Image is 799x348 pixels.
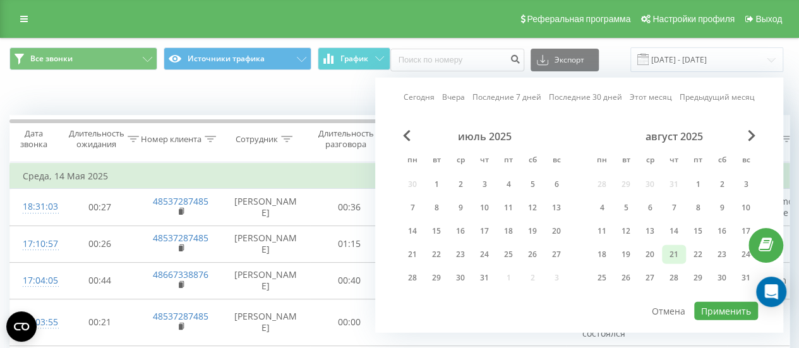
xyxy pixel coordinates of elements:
button: Применить [694,302,758,320]
abbr: среда [451,152,470,171]
div: сб 26 июля 2025 г. [520,245,544,264]
div: Длительность разговора [318,128,374,150]
div: 1 [428,176,445,193]
button: Все звонки [9,47,157,70]
button: Open CMP widget [6,311,37,342]
button: Источники трафика [164,47,311,70]
div: сб 5 июля 2025 г. [520,175,544,194]
div: чт 28 авг. 2025 г. [662,268,686,287]
div: 22 [690,246,706,263]
div: 5 [618,200,634,216]
div: август 2025 [590,130,758,143]
td: [PERSON_NAME] [222,189,310,225]
div: 21 [404,246,421,263]
a: 48667338876 [153,268,208,280]
div: ср 9 июля 2025 г. [448,198,472,217]
span: Previous Month [403,130,411,141]
div: 17:03:55 [23,310,48,335]
td: 00:40 [310,262,389,299]
div: пт 25 июля 2025 г. [496,245,520,264]
div: 15 [690,223,706,239]
div: 10 [738,200,754,216]
div: пт 15 авг. 2025 г. [686,222,710,241]
div: сб 23 авг. 2025 г. [710,245,734,264]
div: вс 20 июля 2025 г. [544,222,568,241]
div: ср 6 авг. 2025 г. [638,198,662,217]
span: График [340,54,368,63]
abbr: понедельник [403,152,422,171]
div: 12 [618,223,634,239]
a: Этот месяц [630,91,672,103]
div: вс 3 авг. 2025 г. [734,175,758,194]
abbr: среда [640,152,659,171]
div: 27 [548,246,565,263]
a: Вчера [442,91,465,103]
div: 26 [618,270,634,286]
span: Все звонки [30,54,73,64]
div: Дата звонка [10,128,57,150]
a: 48537287485 [153,310,208,322]
abbr: воскресенье [547,152,566,171]
div: пн 28 июля 2025 г. [400,268,424,287]
div: 2 [452,176,469,193]
div: ср 20 авг. 2025 г. [638,245,662,264]
div: 31 [738,270,754,286]
div: пт 18 июля 2025 г. [496,222,520,241]
div: вт 15 июля 2025 г. [424,222,448,241]
div: вт 5 авг. 2025 г. [614,198,638,217]
td: 00:21 [61,299,140,345]
a: Сегодня [404,91,435,103]
div: 7 [666,200,682,216]
div: 18:31:03 [23,195,48,219]
div: 21 [666,246,682,263]
div: ср 2 июля 2025 г. [448,175,472,194]
div: 18 [594,246,610,263]
abbr: суббота [712,152,731,171]
div: чт 17 июля 2025 г. [472,222,496,241]
abbr: четверг [475,152,494,171]
div: Длительность ожидания [69,128,124,150]
div: чт 24 июля 2025 г. [472,245,496,264]
div: 1 [690,176,706,193]
div: ср 23 июля 2025 г. [448,245,472,264]
abbr: понедельник [592,152,611,171]
div: 19 [524,223,541,239]
td: 00:27 [61,189,140,225]
div: вт 1 июля 2025 г. [424,175,448,194]
div: вс 17 авг. 2025 г. [734,222,758,241]
div: 28 [666,270,682,286]
div: июль 2025 [400,130,568,143]
div: 16 [714,223,730,239]
div: вт 29 июля 2025 г. [424,268,448,287]
abbr: пятница [688,152,707,171]
abbr: вторник [427,152,446,171]
div: 27 [642,270,658,286]
div: 16 [452,223,469,239]
div: 11 [500,200,517,216]
div: 31 [476,270,493,286]
div: чт 14 авг. 2025 г. [662,222,686,241]
span: Next Month [748,130,755,141]
div: 4 [594,200,610,216]
abbr: пятница [499,152,518,171]
div: 9 [714,200,730,216]
div: 29 [428,270,445,286]
div: 19 [618,246,634,263]
td: 01:15 [310,225,389,262]
div: 13 [642,223,658,239]
td: [PERSON_NAME] [222,225,310,262]
div: сб 9 авг. 2025 г. [710,198,734,217]
div: 24 [738,246,754,263]
div: 18 [500,223,517,239]
div: 9 [452,200,469,216]
button: Отмена [645,302,692,320]
div: 28 [404,270,421,286]
div: вс 10 авг. 2025 г. [734,198,758,217]
div: сб 12 июля 2025 г. [520,198,544,217]
div: пт 22 авг. 2025 г. [686,245,710,264]
div: 8 [428,200,445,216]
div: 13 [548,200,565,216]
abbr: суббота [523,152,542,171]
td: 00:00 [310,299,389,345]
button: Экспорт [531,49,599,71]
